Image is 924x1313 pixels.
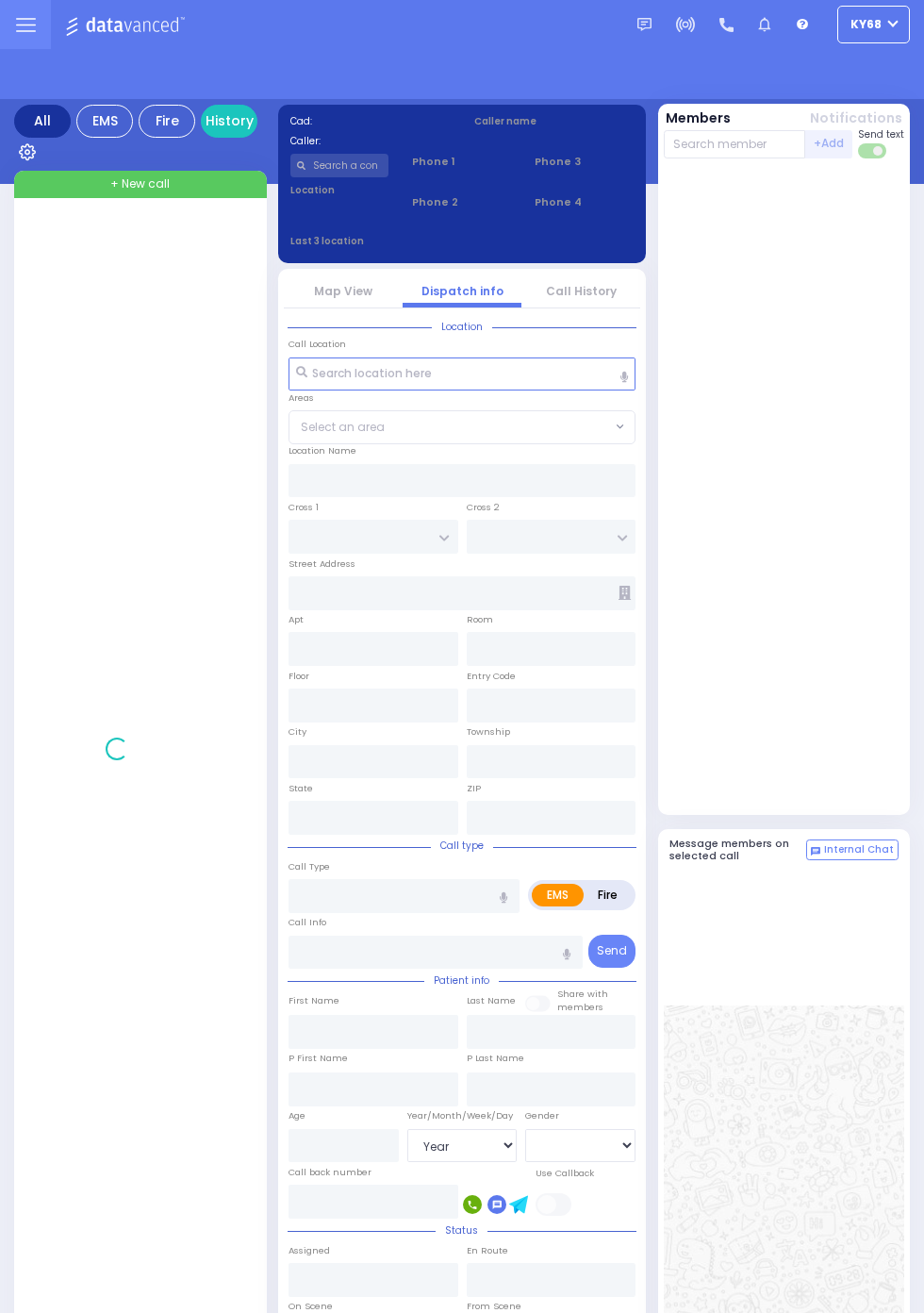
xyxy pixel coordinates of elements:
[669,838,807,862] h5: Message members on selected call
[467,994,516,1007] label: Last Name
[436,1223,487,1238] span: Status
[289,613,304,626] label: Apt
[532,884,584,906] label: EMS
[314,283,372,299] a: Map View
[467,501,500,514] label: Cross 2
[290,114,451,128] label: Cad:
[535,194,634,210] span: Phone 4
[412,194,511,210] span: Phone 2
[467,613,493,626] label: Room
[858,141,888,160] label: Turn off text
[289,444,356,457] label: Location Name
[412,154,511,170] span: Phone 1
[810,108,902,128] button: Notifications
[289,501,319,514] label: Cross 1
[583,884,633,906] label: Fire
[289,557,355,571] label: Street Address
[14,105,71,138] div: All
[290,134,451,148] label: Caller:
[289,670,309,683] label: Floor
[289,391,314,405] label: Areas
[289,860,330,873] label: Call Type
[289,916,326,929] label: Call Info
[407,1109,518,1122] div: Year/Month/Week/Day
[806,839,899,860] button: Internal Chat
[421,283,503,299] a: Dispatch info
[637,18,652,32] img: message.svg
[201,105,257,138] a: History
[289,1052,348,1065] label: P First Name
[467,1052,524,1065] label: P Last Name
[858,127,904,141] span: Send text
[110,175,170,192] span: + New call
[290,183,389,197] label: Location
[467,782,481,795] label: ZIP
[432,320,492,334] span: Location
[290,154,389,177] input: Search a contact
[139,105,195,138] div: Fire
[536,1167,594,1180] label: Use Callback
[474,114,635,128] label: Caller name
[301,419,385,436] span: Select an area
[467,670,516,683] label: Entry Code
[666,108,731,128] button: Members
[424,973,499,988] span: Patient info
[467,1300,521,1313] label: From Scene
[525,1109,559,1122] label: Gender
[467,725,510,739] label: Township
[619,586,631,600] span: Other building occupants
[65,13,190,37] img: Logo
[431,839,493,853] span: Call type
[811,847,820,856] img: comment-alt.png
[289,725,306,739] label: City
[467,1244,508,1257] label: En Route
[546,283,617,299] a: Call History
[850,16,882,33] span: ky68
[76,105,133,138] div: EMS
[824,843,894,856] span: Internal Chat
[289,994,339,1007] label: First Name
[588,935,635,968] button: Send
[290,234,463,248] label: Last 3 location
[289,338,346,351] label: Call Location
[837,6,910,43] button: ky68
[557,1001,603,1013] span: members
[289,1244,330,1257] label: Assigned
[557,988,608,1000] small: Share with
[535,154,634,170] span: Phone 3
[289,1300,333,1313] label: On Scene
[664,130,806,158] input: Search member
[289,1109,305,1122] label: Age
[289,782,313,795] label: State
[289,357,635,391] input: Search location here
[289,1166,371,1179] label: Call back number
